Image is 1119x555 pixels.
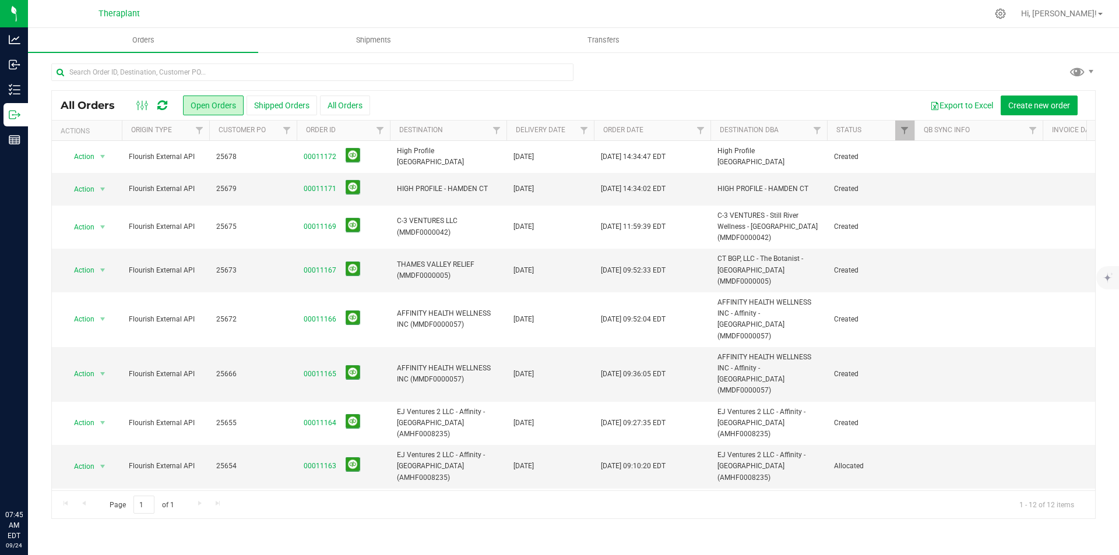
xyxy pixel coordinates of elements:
span: select [96,366,110,382]
a: 00011169 [304,221,336,232]
span: HIGH PROFILE - HAMDEN CT [397,183,499,195]
a: Filter [190,121,209,140]
a: 00011165 [304,369,336,380]
inline-svg: Inventory [9,84,20,96]
span: 25673 [216,265,290,276]
span: C-3 VENTURES LLC (MMDF0000042) [397,215,499,238]
a: 00011166 [304,314,336,325]
span: Created [834,265,907,276]
span: Flourish External API [129,221,202,232]
span: EJ Ventures 2 LLC - Affinity - [GEOGRAPHIC_DATA] (AMHF0008235) [397,406,499,440]
span: Allocated [834,461,907,472]
span: [DATE] 09:52:04 EDT [601,314,666,325]
span: Hi, [PERSON_NAME]! [1021,9,1097,18]
span: Action [64,262,95,278]
span: Flourish External API [129,314,202,325]
span: Flourish External API [129,183,202,195]
span: [DATE] 09:10:20 EDT [601,461,666,472]
span: 25672 [216,314,290,325]
span: Flourish External API [129,461,202,472]
button: Create new order [1001,96,1078,115]
iframe: Resource center [12,462,47,497]
span: High Profile [GEOGRAPHIC_DATA] [717,146,820,168]
span: EJ Ventures 2 LLC - Affinity - [GEOGRAPHIC_DATA] (AMHF0008235) [717,406,820,440]
input: Search Order ID, Destination, Customer PO... [51,63,573,81]
a: Shipments [258,28,488,52]
a: Filter [1023,121,1043,140]
div: Manage settings [993,8,1008,19]
span: Created [834,151,907,162]
span: CT BGP, LLC - The Botanist - [GEOGRAPHIC_DATA] (MMDF0000005) [717,253,820,287]
span: 25678 [216,151,290,162]
span: Theraplant [98,9,140,19]
a: 00011171 [304,183,336,195]
button: All Orders [320,96,370,115]
span: Action [64,415,95,431]
span: High Profile [GEOGRAPHIC_DATA] [397,146,499,168]
a: Order Date [603,126,643,134]
span: THAMES VALLEY RELIEF (MMDF0000005) [397,259,499,281]
span: [DATE] [513,221,534,232]
span: [DATE] 14:34:47 EDT [601,151,666,162]
a: Filter [691,121,710,140]
span: 25666 [216,369,290,380]
span: [DATE] 09:27:35 EDT [601,418,666,429]
a: 00011167 [304,265,336,276]
span: [DATE] [513,418,534,429]
span: Flourish External API [129,369,202,380]
inline-svg: Outbound [9,109,20,121]
a: QB Sync Info [924,126,970,134]
button: Export to Excel [923,96,1001,115]
span: [DATE] 11:59:39 EDT [601,221,666,232]
span: select [96,181,110,197]
a: Filter [808,121,827,140]
span: [DATE] 09:36:05 EDT [601,369,666,380]
span: Flourish External API [129,151,202,162]
span: C-3 VENTURES - Still River Wellness - [GEOGRAPHIC_DATA] (MMDF0000042) [717,210,820,244]
button: Open Orders [183,96,244,115]
span: Action [64,219,95,235]
span: EJ Ventures 2 LLC - Affinity - [GEOGRAPHIC_DATA] (AMHF0008235) [717,450,820,483]
span: select [96,415,110,431]
span: [DATE] [513,461,534,472]
span: select [96,219,110,235]
span: AFFINITY HEALTH WELLNESS INC - Affinity - [GEOGRAPHIC_DATA] (MMDF0000057) [717,297,820,342]
span: select [96,458,110,475]
span: 25654 [216,461,290,472]
a: Filter [371,121,390,140]
span: HIGH PROFILE - HAMDEN CT [717,183,820,195]
span: [DATE] [513,265,534,276]
span: 25675 [216,221,290,232]
span: AFFINITY HEALTH WELLNESS INC - Affinity - [GEOGRAPHIC_DATA] (MMDF0000057) [717,352,820,397]
span: Shipments [340,35,407,45]
span: Action [64,181,95,197]
a: Destination [399,126,443,134]
span: Created [834,418,907,429]
a: Filter [487,121,506,140]
a: Status [836,126,861,134]
a: 00011163 [304,461,336,472]
span: AFFINITY HEALTH WELLNESS INC (MMDF0000057) [397,363,499,385]
span: All Orders [61,99,126,112]
span: [DATE] 09:52:33 EDT [601,265,666,276]
span: Created [834,183,907,195]
span: Flourish External API [129,418,202,429]
span: Action [64,458,95,475]
span: [DATE] [513,151,534,162]
a: Filter [895,121,914,140]
span: select [96,311,110,327]
span: select [96,262,110,278]
a: 00011164 [304,418,336,429]
a: Origin Type [131,126,172,134]
span: Action [64,366,95,382]
inline-svg: Analytics [9,34,20,45]
a: Filter [277,121,297,140]
input: 1 [133,496,154,514]
span: Create new order [1008,101,1070,110]
span: Action [64,149,95,165]
span: Transfers [572,35,635,45]
span: 1 - 12 of 12 items [1010,496,1083,513]
button: Shipped Orders [247,96,317,115]
span: Action [64,311,95,327]
span: 25679 [216,183,290,195]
